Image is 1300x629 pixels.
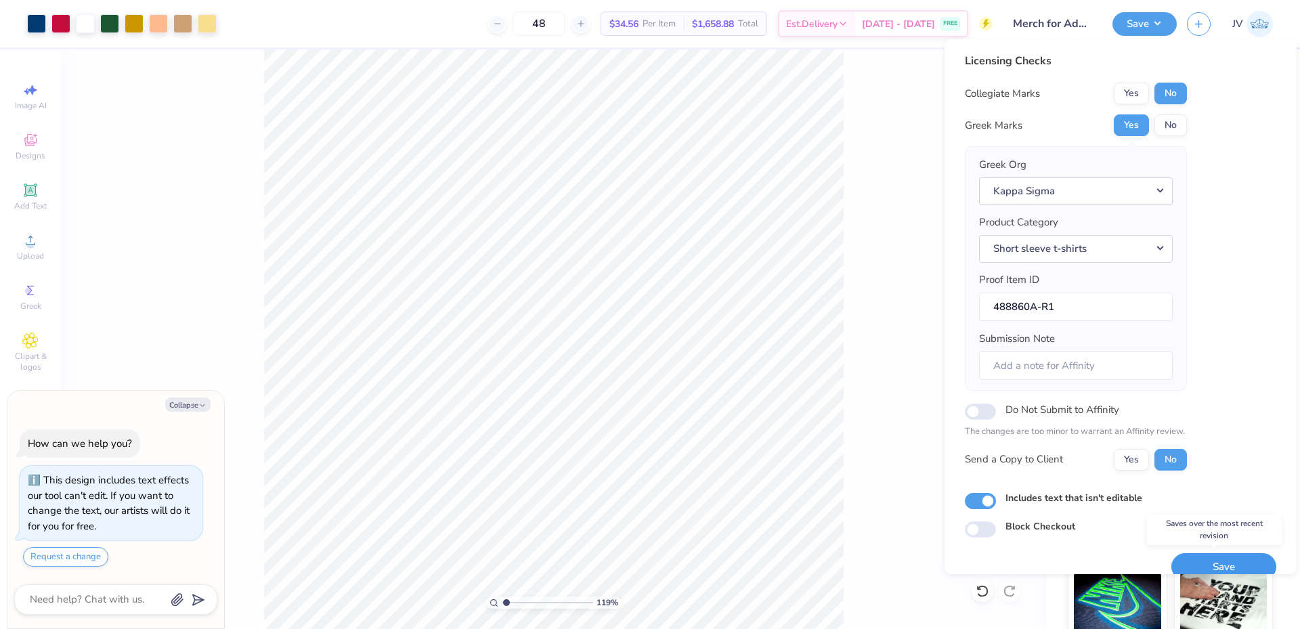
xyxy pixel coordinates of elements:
[965,53,1187,69] div: Licensing Checks
[1114,449,1149,471] button: Yes
[738,17,758,31] span: Total
[17,251,44,261] span: Upload
[979,331,1055,347] label: Submission Note
[643,17,676,31] span: Per Item
[28,437,132,450] div: How can we help you?
[1114,114,1149,136] button: Yes
[7,351,54,372] span: Clipart & logos
[979,177,1173,205] button: Kappa Sigma
[786,17,838,31] span: Est. Delivery
[979,351,1173,381] input: Add a note for Affinity
[165,397,211,412] button: Collapse
[979,157,1026,173] label: Greek Org
[1112,12,1177,36] button: Save
[1005,491,1142,505] label: Includes text that isn't editable
[692,17,734,31] span: $1,658.88
[1232,11,1273,37] a: JV
[597,597,618,609] span: 119 %
[20,301,41,311] span: Greek
[1232,16,1243,32] span: JV
[28,473,190,533] div: This design includes text effects our tool can't edit. If you want to change the text, our artist...
[15,100,47,111] span: Image AI
[979,215,1058,230] label: Product Category
[1005,519,1075,534] label: Block Checkout
[979,272,1039,288] label: Proof Item ID
[1154,449,1187,471] button: No
[23,547,108,567] button: Request a change
[1146,514,1282,545] div: Saves over the most recent revision
[609,17,638,31] span: $34.56
[1005,401,1119,418] label: Do Not Submit to Affinity
[1003,10,1102,37] input: Untitled Design
[1114,83,1149,104] button: Yes
[513,12,565,36] input: – –
[1171,553,1276,581] button: Save
[862,17,935,31] span: [DATE] - [DATE]
[16,150,45,161] span: Designs
[965,86,1040,102] div: Collegiate Marks
[943,19,957,28] span: FREE
[965,118,1022,133] div: Greek Marks
[965,425,1187,439] p: The changes are too minor to warrant an Affinity review.
[1154,114,1187,136] button: No
[965,452,1063,467] div: Send a Copy to Client
[14,200,47,211] span: Add Text
[979,235,1173,263] button: Short sleeve t-shirts
[1247,11,1273,37] img: Jo Vincent
[1154,83,1187,104] button: No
